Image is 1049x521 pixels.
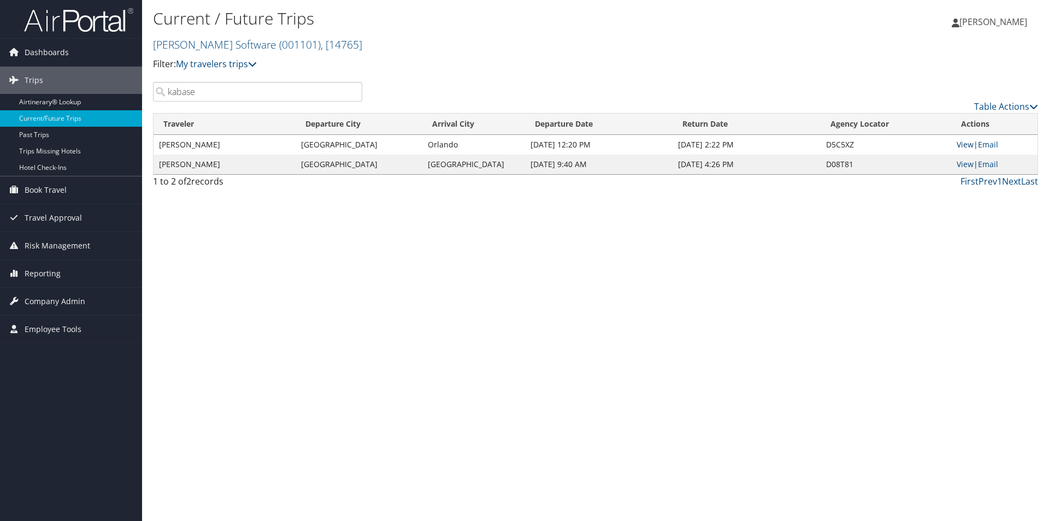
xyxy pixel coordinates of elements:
[25,260,61,287] span: Reporting
[422,135,525,155] td: Orlando
[952,5,1038,38] a: [PERSON_NAME]
[186,175,191,187] span: 2
[525,135,673,155] td: [DATE] 12:20 PM
[321,37,362,52] span: , [ 14765 ]
[24,7,133,33] img: airportal-logo.png
[25,39,69,66] span: Dashboards
[1021,175,1038,187] a: Last
[978,159,998,169] a: Email
[821,135,952,155] td: D5C5XZ
[296,155,422,174] td: [GEOGRAPHIC_DATA]
[951,114,1038,135] th: Actions
[154,135,296,155] td: [PERSON_NAME]
[673,135,820,155] td: [DATE] 2:22 PM
[25,232,90,259] span: Risk Management
[959,16,1027,28] span: [PERSON_NAME]
[153,175,362,193] div: 1 to 2 of records
[296,135,422,155] td: [GEOGRAPHIC_DATA]
[176,58,257,70] a: My travelers trips
[673,155,820,174] td: [DATE] 4:26 PM
[25,204,82,232] span: Travel Approval
[153,7,743,30] h1: Current / Future Trips
[422,114,525,135] th: Arrival City: activate to sort column ascending
[154,114,296,135] th: Traveler: activate to sort column ascending
[25,316,81,343] span: Employee Tools
[997,175,1002,187] a: 1
[25,176,67,204] span: Book Travel
[422,155,525,174] td: [GEOGRAPHIC_DATA]
[153,57,743,72] p: Filter:
[978,139,998,150] a: Email
[296,114,422,135] th: Departure City: activate to sort column ascending
[951,135,1038,155] td: |
[821,114,952,135] th: Agency Locator: activate to sort column ascending
[957,139,974,150] a: View
[153,37,362,52] a: [PERSON_NAME] Software
[154,155,296,174] td: [PERSON_NAME]
[979,175,997,187] a: Prev
[279,37,321,52] span: ( 001101 )
[25,288,85,315] span: Company Admin
[960,175,979,187] a: First
[951,155,1038,174] td: |
[957,159,974,169] a: View
[1002,175,1021,187] a: Next
[673,114,820,135] th: Return Date: activate to sort column ascending
[25,67,43,94] span: Trips
[525,114,673,135] th: Departure Date: activate to sort column descending
[974,100,1038,113] a: Table Actions
[525,155,673,174] td: [DATE] 9:40 AM
[153,82,362,102] input: Search Traveler or Arrival City
[821,155,952,174] td: D08T81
